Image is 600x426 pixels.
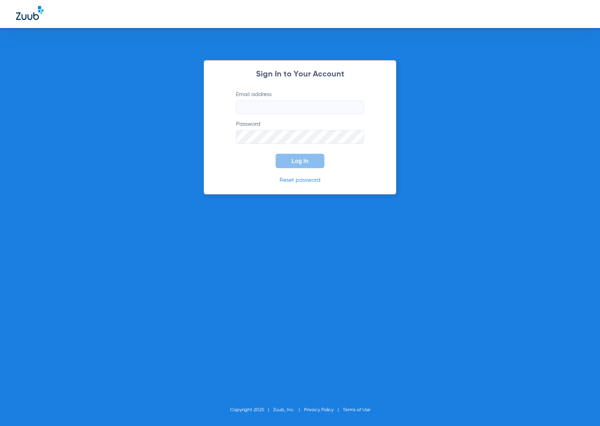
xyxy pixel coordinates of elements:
[304,408,334,412] a: Privacy Policy
[343,408,370,412] a: Terms of Use
[280,177,320,183] a: Reset password
[224,70,376,78] h2: Sign In to Your Account
[236,90,364,114] label: Email address
[276,154,324,168] button: Log In
[236,100,364,114] input: Email address
[236,130,364,144] input: Password
[236,120,364,144] label: Password
[292,158,308,164] span: Log In
[16,6,44,20] img: Zuub Logo
[230,406,273,414] li: Copyright 2025
[273,406,304,414] li: Zuub, Inc.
